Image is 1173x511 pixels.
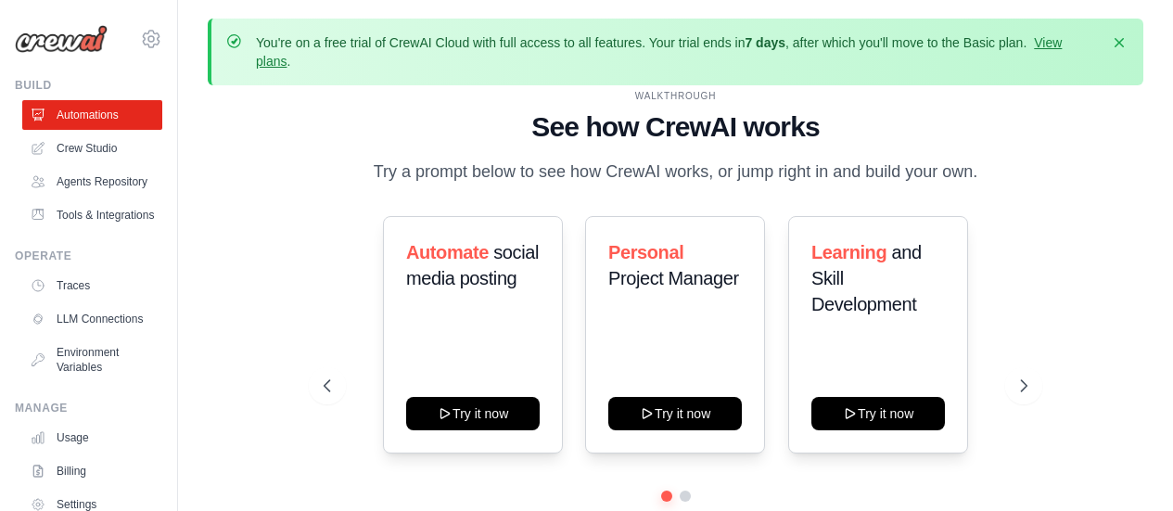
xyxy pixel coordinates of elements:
[22,304,162,334] a: LLM Connections
[22,134,162,163] a: Crew Studio
[22,338,162,382] a: Environment Variables
[608,397,742,430] button: Try it now
[22,456,162,486] a: Billing
[406,242,489,262] span: Automate
[811,242,886,262] span: Learning
[364,159,988,185] p: Try a prompt below to see how CrewAI works, or jump right in and build your own.
[15,401,162,415] div: Manage
[608,268,739,288] span: Project Manager
[406,242,539,288] span: social media posting
[15,249,162,263] div: Operate
[22,167,162,197] a: Agents Repository
[406,397,540,430] button: Try it now
[22,200,162,230] a: Tools & Integrations
[22,423,162,453] a: Usage
[15,25,108,53] img: Logo
[256,33,1099,70] p: You're on a free trial of CrewAI Cloud with full access to all features. Your trial ends in , aft...
[811,397,945,430] button: Try it now
[22,100,162,130] a: Automations
[324,110,1027,144] h1: See how CrewAI works
[608,242,683,262] span: Personal
[811,242,922,314] span: and Skill Development
[22,271,162,300] a: Traces
[745,35,785,50] strong: 7 days
[15,78,162,93] div: Build
[324,89,1027,103] div: WALKTHROUGH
